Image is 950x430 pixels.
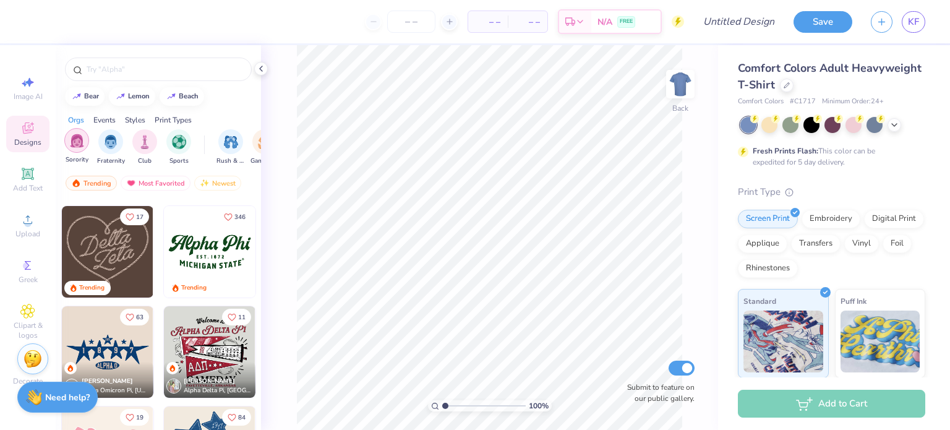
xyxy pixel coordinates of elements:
[72,93,82,100] img: trend_line.gif
[97,157,125,166] span: Fraternity
[672,103,688,114] div: Back
[844,234,879,253] div: Vinyl
[738,185,925,199] div: Print Type
[138,135,152,149] img: Club Image
[120,309,149,325] button: Like
[184,386,250,395] span: Alpha Delta Pi, [GEOGRAPHIC_DATA][US_STATE] at [GEOGRAPHIC_DATA]
[132,129,157,166] div: filter for Club
[136,214,143,220] span: 17
[71,179,81,187] img: trending.gif
[515,15,540,28] span: – –
[125,114,145,126] div: Styles
[79,283,105,293] div: Trending
[82,386,148,395] span: Alpha Omicron Pi, [US_STATE] A&M University
[153,306,244,398] img: 4c2ba52e-d93a-4885-b66d-971d0f88707e
[84,93,99,100] div: bear
[620,382,695,404] label: Submit to feature on our public gallery.
[738,97,784,107] span: Comfort Colors
[85,63,244,75] input: Try "Alpha"
[743,295,776,307] span: Standard
[116,93,126,100] img: trend_line.gif
[160,87,204,106] button: beach
[13,183,43,193] span: Add Text
[136,314,143,320] span: 63
[250,129,279,166] div: filter for Game Day
[166,93,176,100] img: trend_line.gif
[238,415,246,421] span: 84
[62,206,153,298] img: 12710c6a-dcc0-49ce-8688-7fe8d5f96fe2
[153,206,244,298] img: ead2b24a-117b-4488-9b34-c08fd5176a7b
[136,415,143,421] span: 19
[902,11,925,33] a: KF
[19,275,38,285] span: Greek
[753,146,818,156] strong: Fresh Prints Flash:
[109,87,155,106] button: lemon
[738,61,922,92] span: Comfort Colors Adult Heavyweight T-Shirt
[6,320,49,340] span: Clipart & logos
[250,157,279,166] span: Game Day
[194,176,241,191] div: Newest
[70,134,84,148] img: Sorority Image
[738,210,798,228] div: Screen Print
[738,234,787,253] div: Applique
[126,179,136,187] img: most_fav.gif
[529,400,549,411] span: 100 %
[822,97,884,107] span: Minimum Order: 24 +
[104,135,118,149] img: Fraternity Image
[224,135,238,149] img: Rush & Bid Image
[620,17,633,26] span: FREE
[164,306,255,398] img: 8e53ebf9-372a-43e2-8144-f469002dff18
[132,129,157,166] button: filter button
[908,15,919,29] span: KF
[258,135,272,149] img: Game Day Image
[841,295,867,307] span: Puff Ink
[166,379,181,393] img: Avatar
[238,314,246,320] span: 11
[794,11,852,33] button: Save
[172,135,186,149] img: Sports Image
[93,114,116,126] div: Events
[66,176,117,191] div: Trending
[234,214,246,220] span: 346
[841,311,920,372] img: Puff Ink
[45,392,90,403] strong: Need help?
[216,129,245,166] button: filter button
[166,129,191,166] button: filter button
[121,176,190,191] div: Most Favorited
[200,179,210,187] img: Newest.gif
[14,92,43,101] span: Image AI
[693,9,784,34] input: Untitled Design
[476,15,500,28] span: – –
[597,15,612,28] span: N/A
[216,157,245,166] span: Rush & Bid
[166,129,191,166] div: filter for Sports
[738,259,798,278] div: Rhinestones
[864,210,924,228] div: Digital Print
[68,114,84,126] div: Orgs
[753,145,905,168] div: This color can be expedited for 5 day delivery.
[790,97,816,107] span: # C1717
[15,229,40,239] span: Upload
[13,376,43,386] span: Decorate
[64,129,89,166] button: filter button
[169,157,189,166] span: Sports
[97,129,125,166] div: filter for Fraternity
[743,311,823,372] img: Standard
[97,129,125,166] button: filter button
[387,11,435,33] input: – –
[184,377,235,385] span: [PERSON_NAME]
[66,155,88,165] span: Sorority
[65,87,105,106] button: bear
[64,379,79,393] img: Avatar
[222,409,251,426] button: Like
[64,128,89,165] div: filter for Sorority
[802,210,860,228] div: Embroidery
[179,93,199,100] div: beach
[164,206,255,298] img: 509aa579-d1dd-4753-a2ca-fe6b9b3d7ce7
[138,157,152,166] span: Club
[255,306,346,398] img: 99edcb88-b669-4548-8e21-b6703597cff9
[128,93,150,100] div: lemon
[120,209,149,225] button: Like
[82,377,133,385] span: [PERSON_NAME]
[791,234,841,253] div: Transfers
